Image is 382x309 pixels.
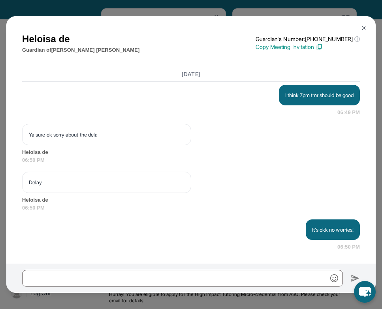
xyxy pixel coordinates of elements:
[22,70,360,78] h3: [DATE]
[22,156,360,164] span: 06:50 PM
[29,178,184,186] p: Delay
[337,243,360,251] span: 06:50 PM
[285,91,354,99] p: I think 7pm tmr should be good
[22,204,360,212] span: 06:50 PM
[22,46,139,54] p: Guardian of [PERSON_NAME] [PERSON_NAME]
[351,273,360,283] img: Send icon
[354,281,376,303] button: chat-button
[22,148,360,156] span: Heloisa de
[361,25,367,31] img: Close Icon
[316,43,323,51] img: Copy Icon
[22,32,139,46] h1: Heloisa de
[256,43,360,51] p: Copy Meeting Invitation
[256,35,360,43] p: Guardian's Number: [PHONE_NUMBER]
[330,274,338,282] img: Emoji
[337,109,360,116] span: 06:49 PM
[29,131,184,139] p: Ya sure ok sorry about the dela
[22,196,360,204] span: Heloisa de
[354,35,360,43] span: ⓘ
[312,226,354,234] p: It's okk no worries!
